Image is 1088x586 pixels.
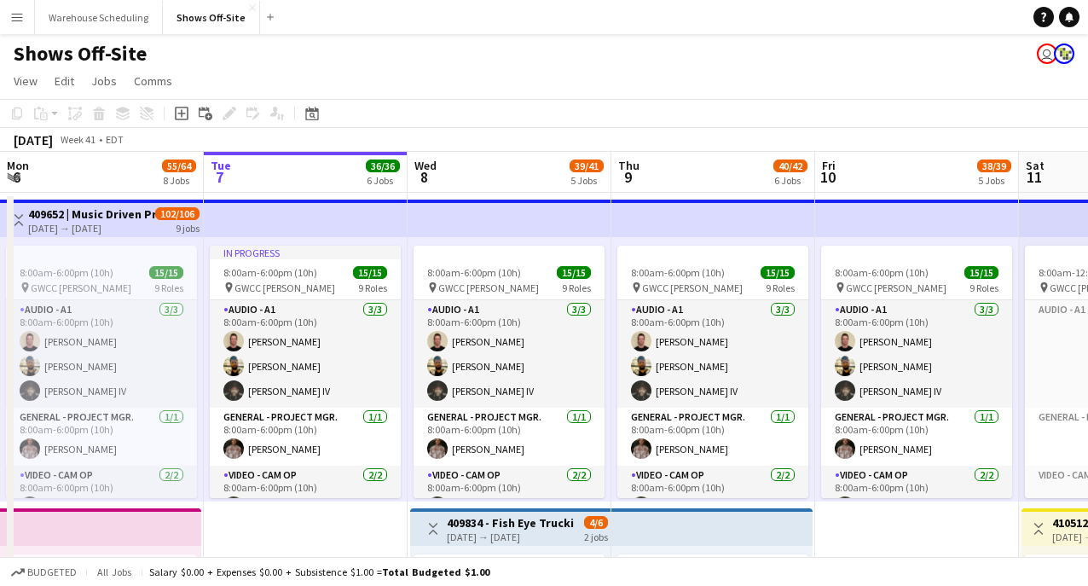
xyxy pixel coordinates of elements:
[56,133,99,146] span: Week 41
[773,160,807,172] span: 40/42
[6,466,197,548] app-card-role: Video - Cam Op2/28:00am-6:00pm (10h)
[617,300,808,408] app-card-role: Audio - A13/38:00am-6:00pm (10h)[PERSON_NAME][PERSON_NAME][PERSON_NAME] IV
[4,167,29,187] span: 6
[14,73,38,89] span: View
[7,70,44,92] a: View
[366,160,400,172] span: 36/36
[969,281,998,294] span: 9 Roles
[358,281,387,294] span: 9 Roles
[210,246,401,259] div: In progress
[821,300,1012,408] app-card-role: Audio - A13/38:00am-6:00pm (10h)[PERSON_NAME][PERSON_NAME][PERSON_NAME] IV
[94,566,135,578] span: All jobs
[162,160,196,172] span: 55/64
[1037,44,1057,64] app-user-avatar: Toryn Tamborello
[617,466,808,548] app-card-role: Video - Cam Op2/28:00am-6:00pm (10h)
[367,174,399,187] div: 6 Jobs
[616,167,639,187] span: 9
[427,266,521,279] span: 8:00am-6:00pm (10h)
[642,281,743,294] span: GWCC [PERSON_NAME]
[584,529,608,543] div: 2 jobs
[223,266,317,279] span: 8:00am-6:00pm (10h)
[208,167,231,187] span: 7
[821,246,1012,498] app-job-card: 8:00am-6:00pm (10h)15/15 GWCC [PERSON_NAME]9 RolesAudio - A13/38:00am-6:00pm (10h)[PERSON_NAME][P...
[149,266,183,279] span: 15/15
[210,300,401,408] app-card-role: Audio - A13/38:00am-6:00pm (10h)[PERSON_NAME][PERSON_NAME][PERSON_NAME] IV
[211,158,231,173] span: Tue
[27,566,77,578] span: Budgeted
[617,246,808,498] app-job-card: 8:00am-6:00pm (10h)15/15 GWCC [PERSON_NAME]9 RolesAudio - A13/38:00am-6:00pm (10h)[PERSON_NAME][P...
[84,70,124,92] a: Jobs
[6,408,197,466] app-card-role: General - Project Mgr.1/18:00am-6:00pm (10h)[PERSON_NAME]
[562,281,591,294] span: 9 Roles
[6,300,197,408] app-card-role: Audio - A13/38:00am-6:00pm (10h)[PERSON_NAME][PERSON_NAME][PERSON_NAME] IV
[154,281,183,294] span: 9 Roles
[7,158,29,173] span: Mon
[617,408,808,466] app-card-role: General - Project Mgr.1/18:00am-6:00pm (10h)[PERSON_NAME]
[234,281,335,294] span: GWCC [PERSON_NAME]
[1026,158,1045,173] span: Sat
[846,281,946,294] span: GWCC [PERSON_NAME]
[14,131,53,148] div: [DATE]
[964,266,998,279] span: 15/15
[821,466,1012,548] app-card-role: Video - Cam Op2/28:00am-6:00pm (10h)
[28,206,155,222] h3: 409652 | Music Driven Productions ANCC 2025 Atl
[55,73,74,89] span: Edit
[584,516,608,529] span: 4/6
[6,246,197,498] app-job-card: 8:00am-6:00pm (10h)15/15 GWCC [PERSON_NAME]9 RolesAudio - A13/38:00am-6:00pm (10h)[PERSON_NAME][P...
[382,566,489,578] span: Total Budgeted $1.00
[163,1,260,34] button: Shows Off-Site
[414,246,605,498] app-job-card: 8:00am-6:00pm (10h)15/15 GWCC [PERSON_NAME]9 RolesAudio - A13/38:00am-6:00pm (10h)[PERSON_NAME][P...
[618,158,639,173] span: Thu
[20,266,113,279] span: 8:00am-6:00pm (10h)
[9,563,79,582] button: Budgeted
[163,174,195,187] div: 8 Jobs
[176,220,200,235] div: 9 jobs
[819,167,836,187] span: 10
[412,167,437,187] span: 8
[774,174,807,187] div: 6 Jobs
[106,133,124,146] div: EDT
[1023,167,1045,187] span: 11
[91,73,117,89] span: Jobs
[977,160,1011,172] span: 38/39
[127,70,179,92] a: Comms
[134,73,172,89] span: Comms
[761,266,795,279] span: 15/15
[557,266,591,279] span: 15/15
[414,466,605,548] app-card-role: Video - Cam Op2/28:00am-6:00pm (10h)
[835,266,929,279] span: 8:00am-6:00pm (10h)
[438,281,539,294] span: GWCC [PERSON_NAME]
[821,408,1012,466] app-card-role: General - Project Mgr.1/18:00am-6:00pm (10h)[PERSON_NAME]
[353,266,387,279] span: 15/15
[414,408,605,466] app-card-role: General - Project Mgr.1/18:00am-6:00pm (10h)[PERSON_NAME]
[31,281,131,294] span: GWCC [PERSON_NAME]
[447,531,574,543] div: [DATE] → [DATE]
[149,566,489,578] div: Salary $0.00 + Expenses $0.00 + Subsistence $1.00 =
[210,466,401,548] app-card-role: Video - Cam Op2/28:00am-6:00pm (10h)
[822,158,836,173] span: Fri
[447,515,574,531] h3: 409834 - Fish Eye Trucking
[28,222,155,235] div: [DATE] → [DATE]
[155,207,200,220] span: 102/106
[210,408,401,466] app-card-role: General - Project Mgr.1/18:00am-6:00pm (10h)[PERSON_NAME]
[14,41,147,67] h1: Shows Off-Site
[414,300,605,408] app-card-role: Audio - A13/38:00am-6:00pm (10h)[PERSON_NAME][PERSON_NAME][PERSON_NAME] IV
[570,174,603,187] div: 5 Jobs
[35,1,163,34] button: Warehouse Scheduling
[631,266,725,279] span: 8:00am-6:00pm (10h)
[48,70,81,92] a: Edit
[978,174,1010,187] div: 5 Jobs
[766,281,795,294] span: 9 Roles
[210,246,401,498] app-job-card: In progress8:00am-6:00pm (10h)15/15 GWCC [PERSON_NAME]9 RolesAudio - A13/38:00am-6:00pm (10h)[PER...
[414,158,437,173] span: Wed
[1054,44,1074,64] app-user-avatar: Labor Coordinator
[570,160,604,172] span: 39/41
